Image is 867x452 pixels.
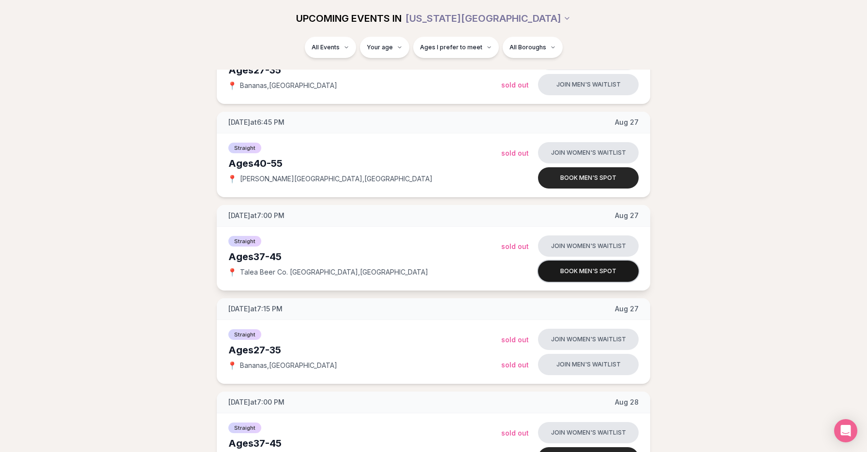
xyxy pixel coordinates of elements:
button: Ages I prefer to meet [413,37,499,58]
span: [DATE] at 7:00 PM [228,211,284,220]
button: Join women's waitlist [538,235,639,257]
span: [DATE] at 7:15 PM [228,304,283,314]
span: Straight [228,423,261,433]
button: Book men's spot [538,167,639,189]
span: Sold Out [501,149,529,157]
span: Sold Out [501,335,529,344]
span: Talea Beer Co. [GEOGRAPHIC_DATA] , [GEOGRAPHIC_DATA] [240,267,428,277]
span: Aug 27 [615,117,639,127]
button: Join men's waitlist [538,354,639,375]
span: Aug 27 [615,211,639,220]
button: All Boroughs [503,37,563,58]
span: 📍 [228,82,236,89]
span: Bananas , [GEOGRAPHIC_DATA] [240,361,337,370]
span: [DATE] at 6:45 PM [228,117,284,127]
span: Ages I prefer to meet [420,44,482,51]
div: Ages 37-45 [228,437,501,450]
span: UPCOMING EVENTS IN [296,12,402,25]
span: 📍 [228,268,236,276]
span: 📍 [228,175,236,183]
span: Sold Out [501,81,529,89]
div: Ages 27-35 [228,343,501,357]
span: Sold Out [501,429,529,437]
button: All Events [305,37,356,58]
span: All Boroughs [509,44,546,51]
div: Ages 40-55 [228,157,501,170]
span: All Events [312,44,340,51]
button: Join men's waitlist [538,74,639,95]
button: Your age [360,37,409,58]
button: Join women's waitlist [538,422,639,443]
span: 📍 [228,362,236,369]
button: Join women's waitlist [538,329,639,350]
div: Open Intercom Messenger [834,419,857,442]
span: Straight [228,329,261,340]
span: Sold Out [501,361,529,369]
span: Straight [228,236,261,247]
span: [PERSON_NAME][GEOGRAPHIC_DATA] , [GEOGRAPHIC_DATA] [240,174,433,184]
span: Straight [228,143,261,153]
button: Book men's spot [538,261,639,282]
span: Your age [367,44,393,51]
button: [US_STATE][GEOGRAPHIC_DATA] [405,8,571,29]
span: Bananas , [GEOGRAPHIC_DATA] [240,81,337,90]
div: Ages 27-35 [228,63,501,77]
span: [DATE] at 7:00 PM [228,397,284,407]
span: Aug 28 [615,397,639,407]
button: Join women's waitlist [538,142,639,163]
span: Sold Out [501,242,529,250]
div: Ages 37-45 [228,250,501,263]
span: Aug 27 [615,304,639,314]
